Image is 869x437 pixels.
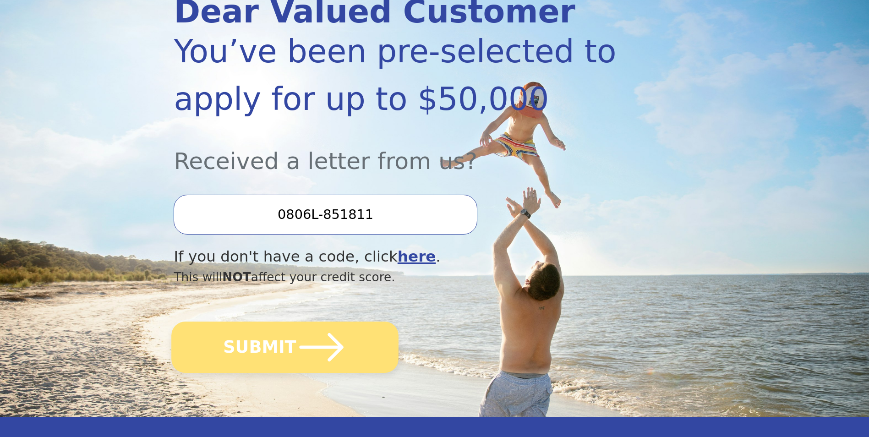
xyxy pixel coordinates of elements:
[174,195,477,234] input: Enter your Offer Code:
[174,27,617,123] div: You’ve been pre-selected to apply for up to $50,000
[172,322,399,373] button: SUBMIT
[222,270,251,284] span: NOT
[174,246,617,268] div: If you don't have a code, click .
[174,123,617,178] div: Received a letter from us?
[174,268,617,286] div: This will affect your credit score.
[398,248,436,265] a: here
